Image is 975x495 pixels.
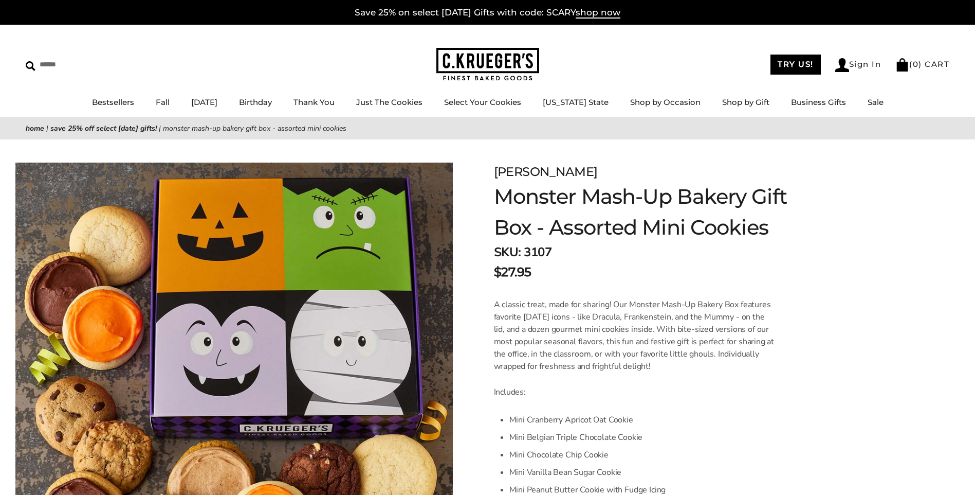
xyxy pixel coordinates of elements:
[26,123,44,133] a: Home
[494,244,521,260] strong: SKU:
[791,97,846,107] a: Business Gifts
[835,58,881,72] a: Sign In
[868,97,884,107] a: Sale
[26,122,949,134] nav: breadcrumbs
[159,123,161,133] span: |
[46,123,48,133] span: |
[835,58,849,72] img: Account
[26,61,35,71] img: Search
[576,7,620,19] span: shop now
[722,97,769,107] a: Shop by Gift
[913,59,919,69] span: 0
[895,59,949,69] a: (0) CART
[239,97,272,107] a: Birthday
[293,97,335,107] a: Thank You
[156,97,170,107] a: Fall
[630,97,701,107] a: Shop by Occasion
[494,263,531,281] span: $27.95
[770,55,821,75] a: TRY US!
[356,97,422,107] a: Just The Cookies
[494,181,822,243] h1: Monster Mash-Up Bakery Gift Box - Assorted Mini Cookies
[494,163,822,181] div: [PERSON_NAME]
[494,386,775,398] p: Includes:
[50,123,157,133] a: Save 25% off Select [DATE] Gifts!
[191,97,217,107] a: [DATE]
[509,446,775,464] li: Mini Chocolate Chip Cookie
[92,97,134,107] a: Bestsellers
[163,123,346,133] span: Monster Mash-Up Bakery Gift Box - Assorted Mini Cookies
[355,7,620,19] a: Save 25% on select [DATE] Gifts with code: SCARYshop now
[524,244,551,260] span: 3107
[494,298,775,373] p: A classic treat, made for sharing! Our Monster Mash-Up Bakery Box features favorite [DATE] icons ...
[436,48,539,81] img: C.KRUEGER'S
[509,429,775,446] li: Mini Belgian Triple Chocolate Cookie
[895,58,909,72] img: Bag
[509,411,775,429] li: Mini Cranberry Apricot Oat Cookie
[444,97,521,107] a: Select Your Cookies
[543,97,609,107] a: [US_STATE] State
[509,464,775,481] li: Mini Vanilla Bean Sugar Cookie
[26,57,148,73] input: Search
